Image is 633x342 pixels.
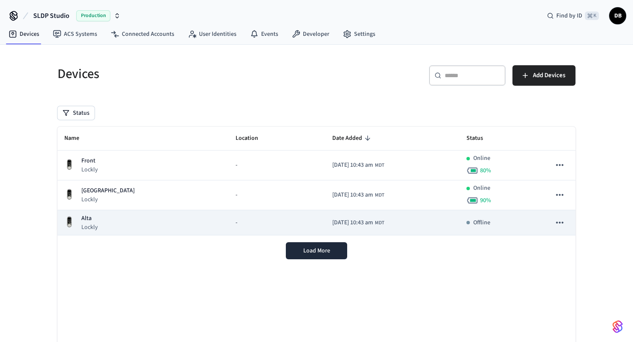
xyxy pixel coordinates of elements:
a: Devices [2,26,46,42]
span: [DATE] 10:43 am [332,191,373,200]
p: Online [473,184,490,193]
p: [GEOGRAPHIC_DATA] [81,186,135,195]
p: Alta [81,214,98,223]
div: America/Denver [332,161,384,170]
span: Name [64,132,90,145]
span: [DATE] 10:43 am [332,218,373,227]
a: ACS Systems [46,26,104,42]
button: Load More [286,242,347,259]
h5: Devices [58,65,311,83]
img: Lockly Vision Lock, Front [64,216,75,228]
p: Offline [473,218,490,227]
span: Find by ID [556,12,582,20]
a: User Identities [181,26,243,42]
img: Lockly Vision Lock, Front [64,188,75,201]
img: SeamLogoGradient.69752ec5.svg [613,320,623,333]
table: sticky table [58,127,575,235]
span: MDT [375,162,384,169]
span: 80 % [480,166,491,175]
button: DB [609,7,626,24]
span: MDT [375,219,384,227]
a: Developer [285,26,336,42]
a: Events [243,26,285,42]
p: Lockly [81,223,98,232]
p: Lockly [81,165,98,174]
a: Connected Accounts [104,26,181,42]
span: DB [610,8,625,23]
span: - [236,161,237,170]
span: Date Added [332,132,373,145]
p: Front [81,157,98,165]
div: Find by ID⌘ K [540,8,606,23]
span: Location [236,132,269,145]
a: Settings [336,26,382,42]
span: - [236,191,237,200]
div: America/Denver [332,218,384,227]
span: Load More [303,246,330,255]
button: Add Devices [512,65,575,86]
span: ⌘ K [585,12,599,20]
div: America/Denver [332,191,384,200]
span: SLDP Studio [33,11,69,21]
span: 90 % [480,196,491,205]
span: Production [76,10,110,21]
button: Status [58,106,95,120]
span: Status [466,132,494,145]
span: MDT [375,191,384,199]
img: Lockly Vision Lock, Front [64,159,75,171]
span: - [236,218,237,227]
p: Lockly [81,195,135,204]
span: [DATE] 10:43 am [332,161,373,170]
span: Add Devices [533,70,565,81]
p: Online [473,154,490,163]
